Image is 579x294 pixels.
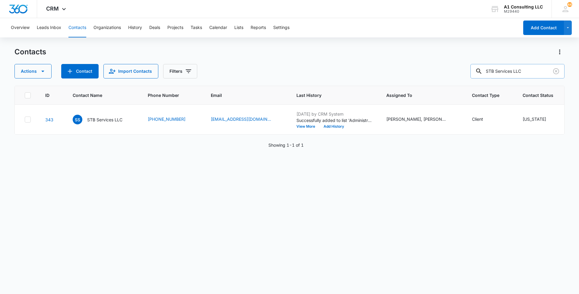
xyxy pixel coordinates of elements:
button: Projects [167,18,183,37]
div: Email - teveraux@gmail.com - Select to Edit Field [211,116,282,123]
button: Import Contacts [103,64,158,78]
button: Filters [163,64,197,78]
button: Actions [555,47,565,57]
div: Contact Type - Client - Select to Edit Field [472,116,494,123]
span: Contact Name [73,92,125,98]
button: Reports [251,18,266,37]
button: History [128,18,142,37]
div: [US_STATE] [523,116,546,122]
input: Search Contacts [470,64,565,78]
div: Phone Number - 914-643-0588 - Select to Edit Field [148,116,196,123]
a: [EMAIL_ADDRESS][DOMAIN_NAME] [211,116,271,122]
div: Contact Name - STB Services LLC - Select to Edit Field [73,115,133,124]
h1: Contacts [14,47,46,56]
span: ID [45,92,49,98]
button: Add History [319,125,348,128]
span: SS [73,115,82,124]
button: Organizations [93,18,121,37]
div: account name [504,5,543,9]
button: Leads Inbox [37,18,61,37]
button: Lists [234,18,243,37]
button: Calendar [209,18,227,37]
span: Assigned To [386,92,449,98]
span: Last History [296,92,363,98]
p: Successfully added to list 'Administrative Review 2024'. [296,117,372,123]
button: Add Contact [523,21,564,35]
button: Tasks [191,18,202,37]
p: STB Services LLC [87,117,122,123]
button: Contacts [68,18,86,37]
button: Clear [551,66,561,76]
a: Navigate to contact details page for STB Services LLC [45,117,53,122]
button: View More [296,125,319,128]
p: Showing 1-1 of 1 [268,142,304,148]
span: Contact Type [472,92,499,98]
div: account id [504,9,543,14]
span: Email [211,92,273,98]
a: [PHONE_NUMBER] [148,116,185,122]
div: Assigned To - Jeannette Uribe, Johanna Rosario, Zakiya Page - Select to Edit Field [386,116,457,123]
span: CRM [46,5,59,12]
p: [DATE] by CRM System [296,111,372,117]
button: Actions [14,64,52,78]
div: Client [472,116,483,122]
button: Add Contact [61,64,99,78]
button: Overview [11,18,30,37]
div: notifications count [567,2,572,7]
button: Deals [149,18,160,37]
span: Contact Status [523,92,553,98]
span: Phone Number [148,92,196,98]
div: Contact Status - New York - Select to Edit Field [523,116,557,123]
span: 44 [567,2,572,7]
button: Settings [273,18,289,37]
div: [PERSON_NAME], [PERSON_NAME], [PERSON_NAME] [386,116,447,122]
